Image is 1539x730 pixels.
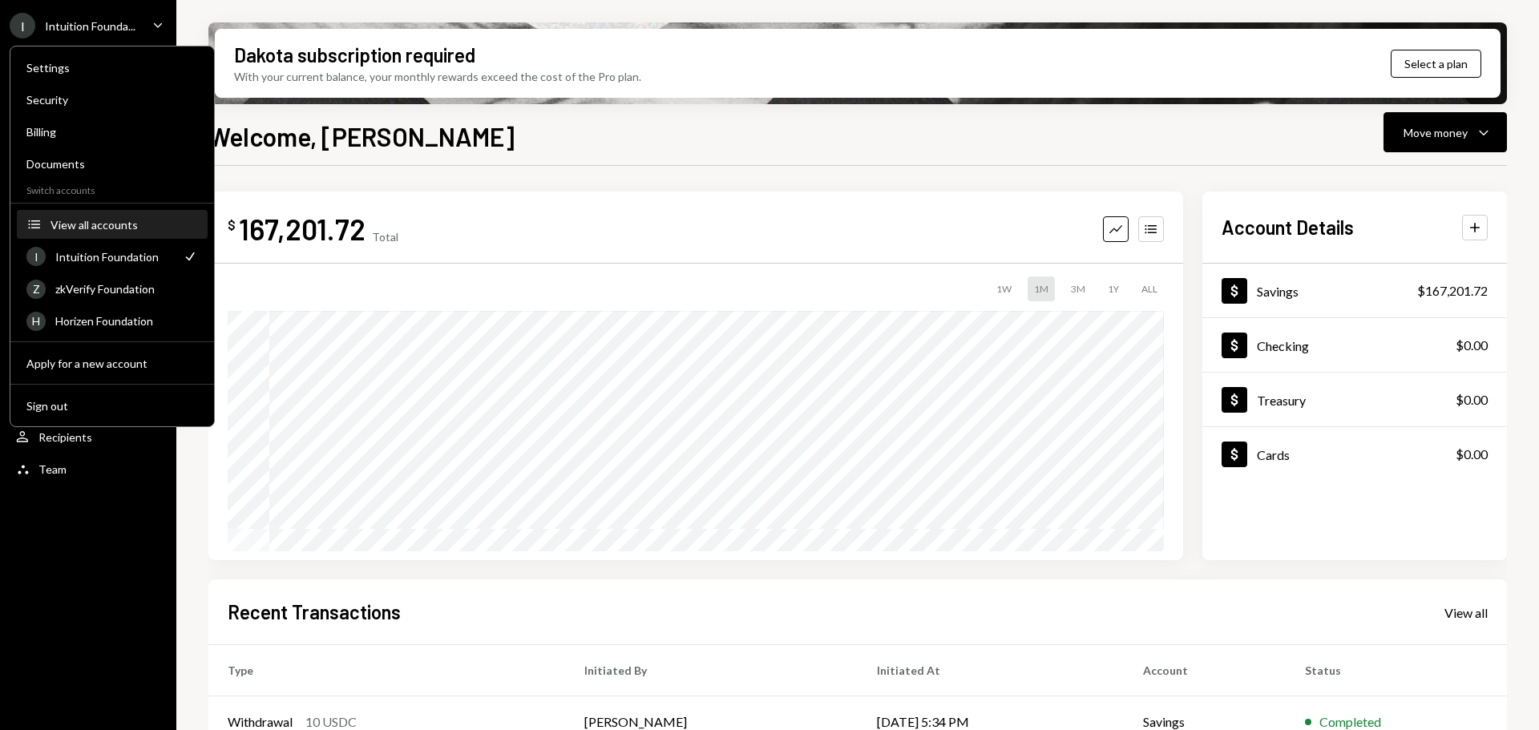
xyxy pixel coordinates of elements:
[372,230,398,244] div: Total
[45,19,135,33] div: Intuition Founda...
[1383,112,1507,152] button: Move money
[17,149,208,178] a: Documents
[1202,373,1507,426] a: Treasury$0.00
[17,306,208,335] a: HHorizen Foundation
[1222,214,1354,240] h2: Account Details
[1456,336,1488,355] div: $0.00
[38,462,67,476] div: Team
[26,125,198,139] div: Billing
[55,314,198,328] div: Horizen Foundation
[239,211,366,247] div: 167,201.72
[208,645,565,696] th: Type
[55,282,198,296] div: zkVerify Foundation
[1101,276,1125,301] div: 1Y
[26,61,198,75] div: Settings
[1444,603,1488,621] a: View all
[17,117,208,146] a: Billing
[26,157,198,171] div: Documents
[26,93,198,107] div: Security
[228,599,401,625] h2: Recent Transactions
[10,454,167,483] a: Team
[208,120,515,152] h1: Welcome, [PERSON_NAME]
[50,218,198,232] div: View all accounts
[17,211,208,240] button: View all accounts
[1257,393,1306,408] div: Treasury
[234,42,475,68] div: Dakota subscription required
[990,276,1018,301] div: 1W
[17,349,208,378] button: Apply for a new account
[26,357,198,370] div: Apply for a new account
[17,392,208,421] button: Sign out
[38,430,92,444] div: Recipients
[26,399,198,413] div: Sign out
[228,217,236,233] div: $
[1257,338,1309,353] div: Checking
[1124,645,1285,696] th: Account
[1064,276,1092,301] div: 3M
[1456,390,1488,409] div: $0.00
[17,53,208,82] a: Settings
[26,280,46,299] div: Z
[858,645,1125,696] th: Initiated At
[26,247,46,266] div: I
[1417,281,1488,300] div: $167,201.72
[1135,276,1164,301] div: ALL
[10,181,214,196] div: Switch accounts
[1202,318,1507,372] a: Checking$0.00
[1028,276,1055,301] div: 1M
[1391,50,1481,78] button: Select a plan
[10,422,167,451] a: Recipients
[565,645,858,696] th: Initiated By
[1404,124,1468,141] div: Move money
[1202,427,1507,481] a: Cards$0.00
[1444,605,1488,621] div: View all
[55,250,172,264] div: Intuition Foundation
[1202,264,1507,317] a: Savings$167,201.72
[1456,445,1488,464] div: $0.00
[17,85,208,114] a: Security
[1257,447,1290,462] div: Cards
[1286,645,1507,696] th: Status
[17,274,208,303] a: ZzkVerify Foundation
[10,13,35,38] div: I
[234,68,641,85] div: With your current balance, your monthly rewards exceed the cost of the Pro plan.
[1257,284,1299,299] div: Savings
[26,312,46,331] div: H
